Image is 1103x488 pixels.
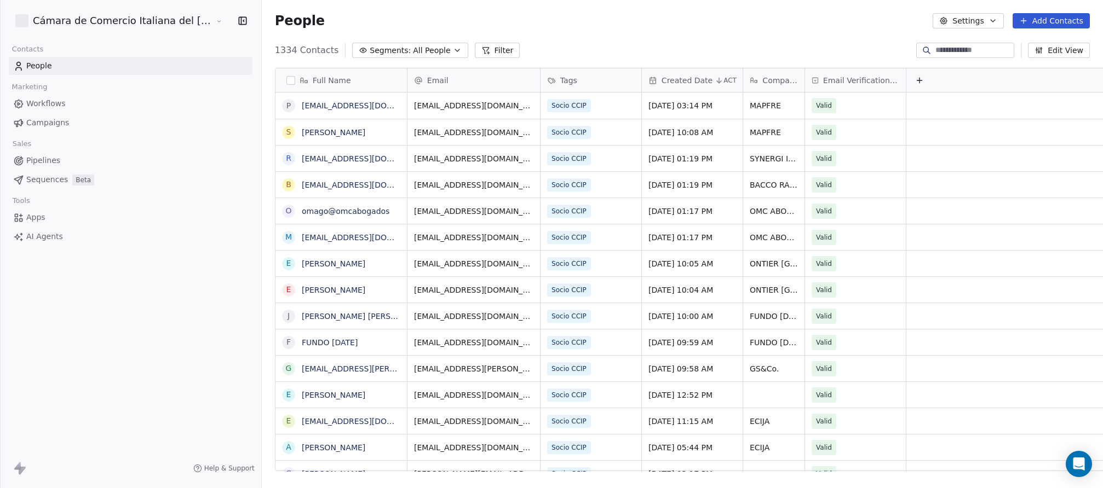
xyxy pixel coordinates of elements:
a: Pipelines [9,152,252,170]
span: [DATE] 09:59 AM [648,337,736,348]
a: [PERSON_NAME] [302,469,365,478]
a: Campaigns [9,114,252,132]
span: Socio CCIP [547,336,591,349]
span: Socio CCIP [547,126,591,139]
span: Company [762,75,798,86]
div: E [286,284,291,295]
span: Beta [72,175,94,185]
span: Socio CCIP [547,362,591,375]
div: m [285,231,292,243]
span: AI Agents [26,231,63,242]
span: [DATE] 01:17 PM [648,232,736,243]
button: Filter [475,43,520,58]
span: [EMAIL_ADDRESS][DOMAIN_NAME] [414,206,533,217]
span: [DATE] 11:15 AM [648,416,736,427]
span: ONTIER [GEOGRAPHIC_DATA] [750,258,798,269]
span: ECIJA [750,416,798,427]
div: J [288,310,290,322]
span: [EMAIL_ADDRESS][DOMAIN_NAME] [414,100,533,111]
div: Created DateACT [642,68,743,92]
a: [PERSON_NAME] [PERSON_NAME] [302,312,432,321]
span: Sales [8,136,36,152]
button: Cámara de Comercio Italiana del [GEOGRAPHIC_DATA] [13,11,208,30]
span: Valid [816,206,832,217]
span: Workflows [26,98,66,109]
a: [EMAIL_ADDRESS][PERSON_NAME][DOMAIN_NAME] [302,364,499,373]
span: [EMAIL_ADDRESS][DOMAIN_NAME] [414,442,533,453]
span: Socio CCIP [547,415,591,428]
a: Help & Support [193,464,255,473]
span: [EMAIL_ADDRESS][DOMAIN_NAME] [414,258,533,269]
span: [EMAIL_ADDRESS][PERSON_NAME][DOMAIN_NAME] [414,363,533,374]
span: [EMAIL_ADDRESS][DOMAIN_NAME] [414,416,533,427]
a: [PERSON_NAME] [302,443,365,452]
span: Valid [816,179,832,190]
span: [DATE] 10:08 AM [648,127,736,138]
span: Valid [816,390,832,400]
span: Socio CCIP [547,441,591,454]
span: [EMAIL_ADDRESS][DOMAIN_NAME] [414,284,533,295]
span: Marketing [7,79,52,95]
button: Edit View [1028,43,1090,58]
span: [EMAIL_ADDRESS][DOMAIN_NAME] [414,179,533,190]
div: E [286,258,291,269]
span: Socio CCIP [547,467,591,480]
span: SYNERGI INTERNATIONAL E.I.R.L. [750,153,798,164]
a: [EMAIL_ADDRESS][DOMAIN_NAME] [302,233,436,242]
span: Socio CCIP [547,152,591,165]
span: Socio CCIP [547,388,591,402]
a: Apps [9,208,252,226]
span: Valid [816,311,832,322]
span: ACT [723,76,737,85]
span: [DATE] 01:19 PM [648,179,736,190]
a: omago@omcabogados [302,207,389,216]
span: BACCO RAPPRESENTAZIONI S.A.C. [750,179,798,190]
a: FUNDO [DATE] [302,338,358,347]
span: Tools [8,193,35,209]
div: e [286,415,291,427]
div: b [286,179,291,190]
a: [EMAIL_ADDRESS][DOMAIN_NAME] [302,181,436,189]
span: Socio CCIP [547,231,591,244]
span: Help & Support [204,464,255,473]
span: [EMAIL_ADDRESS][DOMAIN_NAME] [414,311,533,322]
span: [PERSON_NAME][EMAIL_ADDRESS][DOMAIN_NAME] [414,468,533,479]
span: Segments: [370,45,411,56]
span: Pipelines [26,155,60,166]
div: p [286,100,291,112]
span: Cámara de Comercio Italiana del [GEOGRAPHIC_DATA] [33,14,213,28]
span: Valid [816,363,832,374]
span: Contacts [7,41,48,57]
div: r [286,153,291,164]
a: Workflows [9,95,252,113]
a: [PERSON_NAME] [302,259,365,268]
div: Email Verification Status [805,68,906,92]
span: [DATE] 01:17 PM [648,206,736,217]
span: Email Verification Status [823,75,899,86]
span: Campaigns [26,117,69,129]
span: Tags [560,75,577,86]
div: Tags [541,68,641,92]
div: F [286,336,291,348]
span: Socio CCIP [547,178,591,191]
div: Open Intercom Messenger [1066,451,1092,477]
a: [EMAIL_ADDRESS][DOMAIN_NAME] [302,154,436,163]
span: [DATE] 10:00 AM [648,311,736,322]
span: Socio CCIP [547,99,591,112]
span: ONTIER [GEOGRAPHIC_DATA] [750,284,798,295]
button: Add Contacts [1013,13,1090,28]
span: People [275,13,325,29]
span: MAPFRE [750,100,798,111]
span: [EMAIL_ADDRESS][DOMAIN_NAME] [414,127,533,138]
div: g [285,363,291,374]
span: Sequences [26,174,68,185]
a: [PERSON_NAME] [302,391,365,399]
span: OMC ABOGADOS & CONSULTORES EIRL [750,206,798,217]
span: People [26,60,52,72]
span: All People [413,45,450,56]
span: [EMAIL_ADDRESS][DOMAIN_NAME] [414,153,533,164]
span: MAPFRE [750,127,798,138]
div: S [286,126,291,138]
span: Valid [816,232,832,243]
a: [EMAIL_ADDRESS][DOMAIN_NAME] [302,417,436,426]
